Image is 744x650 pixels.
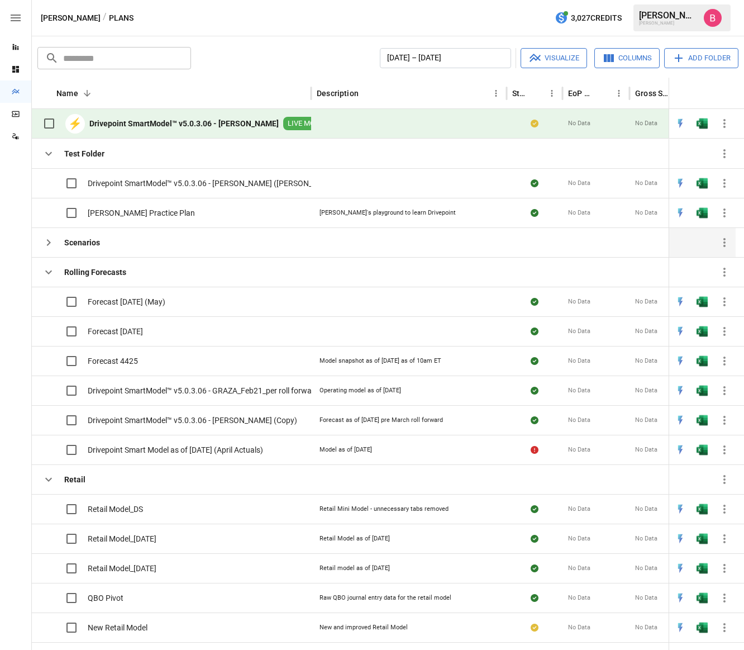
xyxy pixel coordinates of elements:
[64,474,85,485] b: Retail
[635,534,657,543] span: No Data
[88,533,156,544] span: Retail Model_[DATE]
[595,86,611,101] button: Sort
[319,594,451,602] div: Raw QBO journal entry data for the retail model
[697,504,708,515] img: g5qfjXmAAAAABJRU5ErkJggg==
[512,89,527,98] div: Status
[568,89,594,98] div: EoP Cash
[531,622,538,633] div: Your plan has changes in Excel that are not reflected in the Drivepoint Data Warehouse, select "S...
[380,48,511,68] button: [DATE] – [DATE]
[697,385,708,396] div: Open in Excel
[697,592,708,604] img: g5qfjXmAAAAABJRU5ErkJggg==
[675,355,686,367] div: Open in Quick Edit
[697,533,708,544] div: Open in Excel
[697,296,708,307] img: g5qfjXmAAAAABJRU5ErkJggg==
[697,415,708,426] div: Open in Excel
[103,11,107,25] div: /
[675,178,686,189] div: Open in Quick Edit
[41,11,101,25] button: [PERSON_NAME]
[531,178,538,189] div: Sync complete
[697,178,708,189] img: g5qfjXmAAAAABJRU5ErkJggg==
[568,208,590,217] span: No Data
[88,207,195,219] span: [PERSON_NAME] Practice Plan
[531,296,538,307] div: Sync complete
[635,179,657,188] span: No Data
[675,326,686,337] div: Open in Quick Edit
[571,11,622,25] span: 3,027 Credits
[568,445,590,454] span: No Data
[697,118,708,129] img: g5qfjXmAAAAABJRU5ErkJggg==
[675,563,686,574] img: quick-edit-flash.b8aec18c.svg
[568,564,590,573] span: No Data
[635,327,657,336] span: No Data
[635,208,657,217] span: No Data
[675,592,686,604] div: Open in Quick Edit
[697,207,708,219] img: g5qfjXmAAAAABJRU5ErkJggg==
[697,444,708,456] div: Open in Excel
[675,326,686,337] img: quick-edit-flash.b8aec18c.svg
[88,355,138,367] span: Forecast 4425
[568,179,590,188] span: No Data
[544,86,560,101] button: Status column menu
[697,592,708,604] div: Open in Excel
[697,118,708,129] div: Open in Excel
[611,86,627,101] button: EoP Cash column menu
[64,148,104,159] b: Test Folder
[319,208,456,217] div: [PERSON_NAME]'s playground to learn Drivepoint
[521,48,587,68] button: Visualize
[64,237,100,248] b: Scenarios
[89,118,279,129] b: Drivepoint SmartModel™ v5.0.3.06 - [PERSON_NAME]
[88,326,143,337] span: Forecast [DATE]
[531,415,538,426] div: Sync complete
[528,86,544,101] button: Sort
[319,416,443,425] div: Forecast as of [DATE] pre March roll forward
[704,9,722,27] img: Benny Fellows
[675,385,686,396] div: Open in Quick Edit
[697,444,708,456] img: g5qfjXmAAAAABJRU5ErkJggg==
[675,622,686,633] img: quick-edit-flash.b8aec18c.svg
[88,563,156,574] span: Retail Model_[DATE]
[675,118,686,129] div: Open in Quick Edit
[635,357,657,366] span: No Data
[675,355,686,367] img: quick-edit-flash.b8aec18c.svg
[675,207,686,219] img: quick-edit-flash.b8aec18c.svg
[319,505,449,514] div: Retail Mini Model - unnecessary tabs removed
[697,563,708,574] div: Open in Excel
[568,505,590,514] span: No Data
[697,207,708,219] div: Open in Excel
[635,297,657,306] span: No Data
[65,114,85,134] div: ⚡
[697,326,708,337] img: g5qfjXmAAAAABJRU5ErkJggg==
[531,207,538,219] div: Sync complete
[594,48,660,68] button: Columns
[635,386,657,395] span: No Data
[697,296,708,307] div: Open in Excel
[675,385,686,396] img: quick-edit-flash.b8aec18c.svg
[88,504,143,515] span: Retail Model_DS
[675,296,686,307] img: quick-edit-flash.b8aec18c.svg
[283,118,332,129] span: LIVE MODEL
[675,504,686,515] div: Open in Quick Edit
[697,533,708,544] img: g5qfjXmAAAAABJRU5ErkJggg==
[568,416,590,425] span: No Data
[639,10,697,21] div: [PERSON_NAME]
[79,86,95,101] button: Sort
[531,563,538,574] div: Sync complete
[635,564,657,573] span: No Data
[531,326,538,337] div: Sync complete
[568,386,590,395] span: No Data
[531,533,538,544] div: Sync complete
[675,296,686,307] div: Open in Quick Edit
[568,594,590,602] span: No Data
[64,267,126,278] b: Rolling Forecasts
[88,178,339,189] span: Drivepoint SmartModel™ v5.0.3.06 - [PERSON_NAME] ([PERSON_NAME])
[88,415,297,426] span: Drivepoint SmartModel™ v5.0.3.06 - [PERSON_NAME] (Copy)
[675,444,686,456] img: quick-edit-flash.b8aec18c.svg
[531,355,538,367] div: Sync complete
[635,623,657,632] span: No Data
[720,86,736,101] button: Sort
[568,297,590,306] span: No Data
[697,355,708,367] img: g5qfjXmAAAAABJRU5ErkJggg==
[635,89,673,98] div: Gross Sales
[568,534,590,543] span: No Data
